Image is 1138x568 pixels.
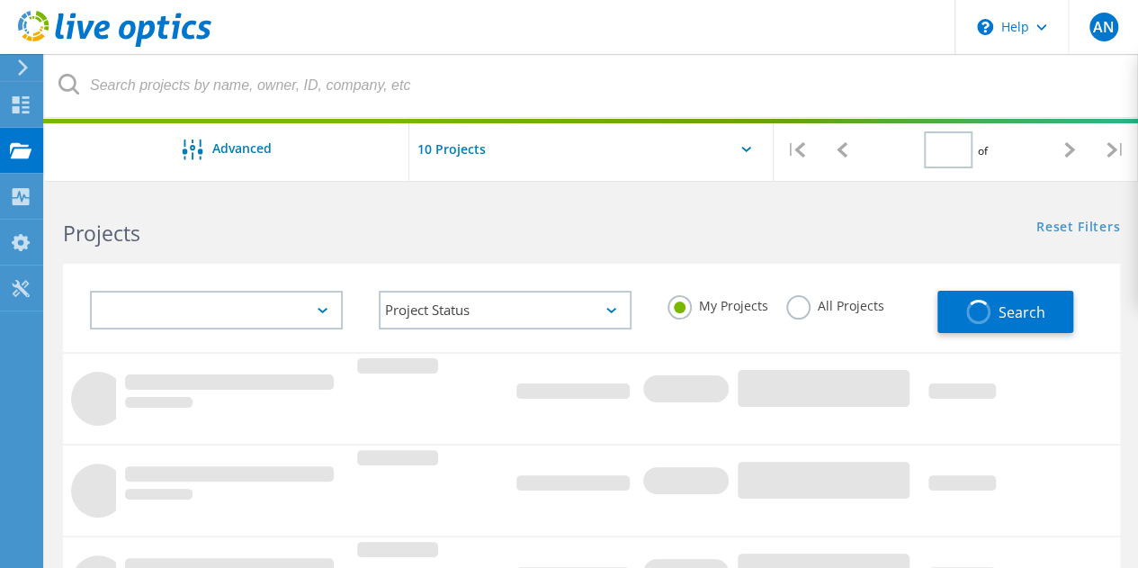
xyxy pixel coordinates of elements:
[1092,118,1138,182] div: |
[668,295,768,312] label: My Projects
[937,291,1073,333] button: Search
[212,142,272,155] span: Advanced
[63,219,140,248] b: Projects
[774,118,820,182] div: |
[998,302,1044,322] span: Search
[977,143,987,158] span: of
[1036,221,1120,236] a: Reset Filters
[786,295,884,312] label: All Projects
[379,291,632,329] div: Project Status
[977,19,993,35] svg: \n
[18,38,211,50] a: Live Optics Dashboard
[1092,20,1114,34] span: AN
